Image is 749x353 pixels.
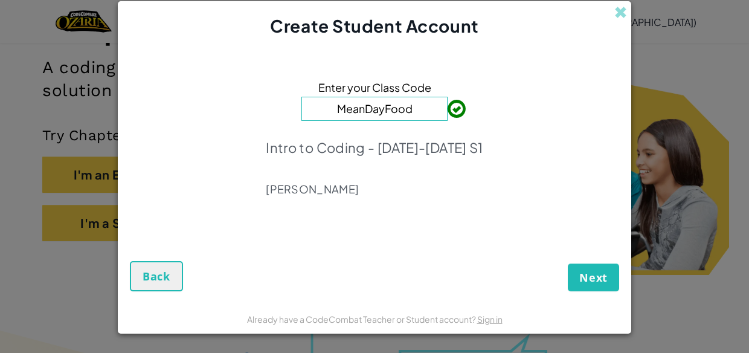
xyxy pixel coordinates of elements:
[318,79,431,96] span: Enter your Class Code
[579,270,608,285] span: Next
[266,139,483,156] p: Intro to Coding - [DATE]-[DATE] S1
[270,15,478,36] span: Create Student Account
[568,264,619,291] button: Next
[477,314,503,325] a: Sign in
[143,269,170,283] span: Back
[130,261,183,291] button: Back
[247,314,477,325] span: Already have a CodeCombat Teacher or Student account?
[266,182,483,196] p: [PERSON_NAME]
